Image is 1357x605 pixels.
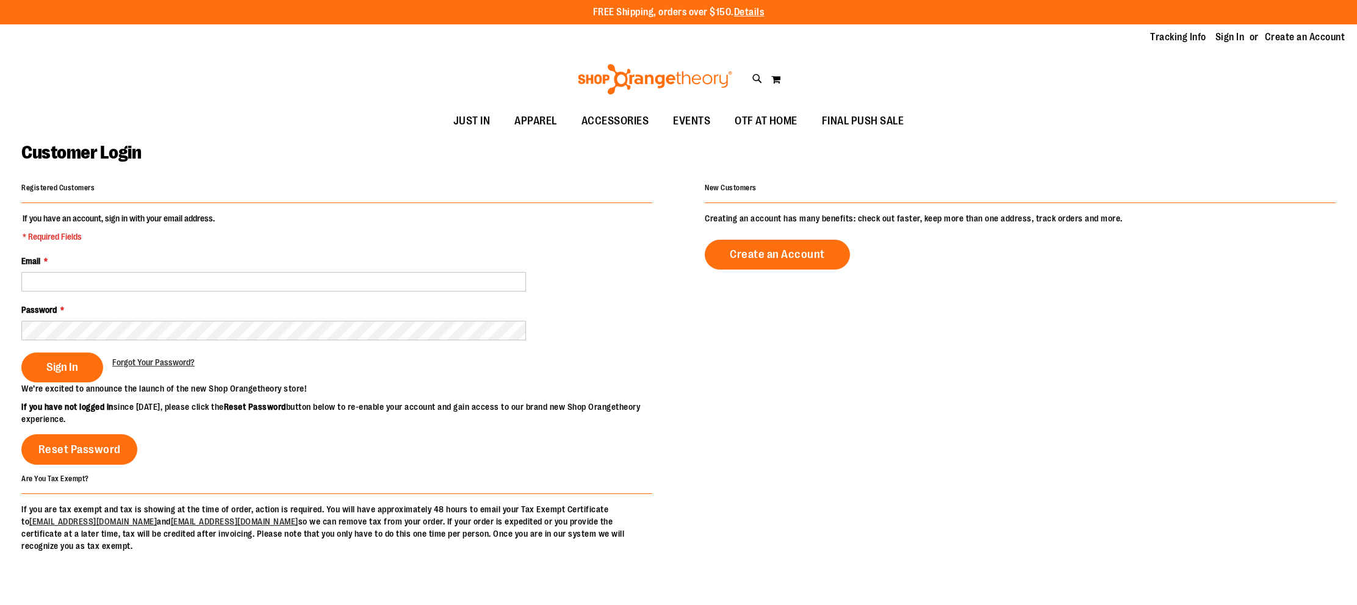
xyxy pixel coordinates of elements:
[29,517,157,526] a: [EMAIL_ADDRESS][DOMAIN_NAME]
[661,107,722,135] a: EVENTS
[593,5,765,20] p: FREE Shipping, orders over $150.
[705,184,757,192] strong: New Customers
[722,107,810,135] a: OTF AT HOME
[705,212,1336,224] p: Creating an account has many benefits: check out faster, keep more than one address, track orders...
[224,402,286,412] strong: Reset Password
[514,107,557,135] span: APPAREL
[46,360,78,374] span: Sign In
[1265,30,1345,44] a: Create an Account
[21,184,95,192] strong: Registered Customers
[569,107,661,135] a: ACCESSORIES
[1215,30,1245,44] a: Sign In
[21,382,678,395] p: We’re excited to announce the launch of the new Shop Orangetheory store!
[21,353,103,382] button: Sign In
[453,107,491,135] span: JUST IN
[581,107,649,135] span: ACCESSORIES
[38,443,121,456] span: Reset Password
[673,107,710,135] span: EVENTS
[810,107,916,135] a: FINAL PUSH SALE
[21,503,652,552] p: If you are tax exempt and tax is showing at the time of order, action is required. You will have ...
[576,64,734,95] img: Shop Orangetheory
[21,212,216,243] legend: If you have an account, sign in with your email address.
[705,240,850,270] a: Create an Account
[21,401,678,425] p: since [DATE], please click the button below to re-enable your account and gain access to our bran...
[735,107,797,135] span: OTF AT HOME
[21,305,57,315] span: Password
[171,517,298,526] a: [EMAIL_ADDRESS][DOMAIN_NAME]
[21,402,113,412] strong: If you have not logged in
[21,142,141,163] span: Customer Login
[1150,30,1206,44] a: Tracking Info
[112,357,195,367] span: Forgot Your Password?
[734,7,765,18] a: Details
[21,474,89,482] strong: Are You Tax Exempt?
[21,256,40,266] span: Email
[441,107,503,135] a: JUST IN
[502,107,569,135] a: APPAREL
[23,231,215,243] span: * Required Fields
[112,356,195,368] a: Forgot Your Password?
[822,107,904,135] span: FINAL PUSH SALE
[730,248,825,261] span: Create an Account
[21,434,137,465] a: Reset Password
